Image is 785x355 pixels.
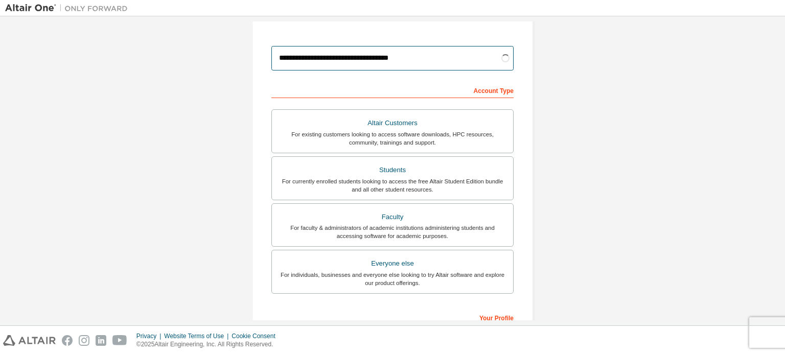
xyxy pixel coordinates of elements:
[62,335,73,346] img: facebook.svg
[278,256,507,271] div: Everyone else
[271,309,514,325] div: Your Profile
[278,130,507,147] div: For existing customers looking to access software downloads, HPC resources, community, trainings ...
[271,82,514,98] div: Account Type
[278,210,507,224] div: Faculty
[278,224,507,240] div: For faculty & administrators of academic institutions administering students and accessing softwa...
[3,335,56,346] img: altair_logo.svg
[96,335,106,346] img: linkedin.svg
[136,340,282,349] p: © 2025 Altair Engineering, Inc. All Rights Reserved.
[136,332,164,340] div: Privacy
[164,332,232,340] div: Website Terms of Use
[5,3,133,13] img: Altair One
[112,335,127,346] img: youtube.svg
[278,116,507,130] div: Altair Customers
[278,271,507,287] div: For individuals, businesses and everyone else looking to try Altair software and explore our prod...
[232,332,281,340] div: Cookie Consent
[278,163,507,177] div: Students
[79,335,89,346] img: instagram.svg
[278,177,507,194] div: For currently enrolled students looking to access the free Altair Student Edition bundle and all ...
